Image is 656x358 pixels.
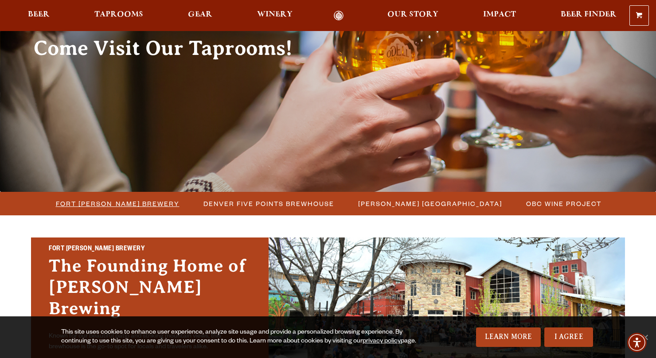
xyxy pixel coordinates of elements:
[198,197,339,210] a: Denver Five Points Brewhouse
[49,244,251,255] h2: Fort [PERSON_NAME] Brewery
[544,327,593,347] a: I Agree
[251,11,298,21] a: Winery
[627,333,647,352] div: Accessibility Menu
[182,11,218,21] a: Gear
[49,255,251,328] h3: The Founding Home of [PERSON_NAME] Brewing
[51,197,184,210] a: Fort [PERSON_NAME] Brewery
[188,11,212,18] span: Gear
[89,11,149,21] a: Taprooms
[257,11,293,18] span: Winery
[363,338,401,345] a: privacy policy
[322,11,355,21] a: Odell Home
[561,11,617,18] span: Beer Finder
[477,11,522,21] a: Impact
[28,11,50,18] span: Beer
[61,328,428,346] div: This site uses cookies to enhance user experience, analyze site usage and provide a personalized ...
[387,11,438,18] span: Our Story
[358,197,502,210] span: [PERSON_NAME] [GEOGRAPHIC_DATA]
[521,197,606,210] a: OBC Wine Project
[483,11,516,18] span: Impact
[382,11,444,21] a: Our Story
[476,327,541,347] a: Learn More
[203,197,334,210] span: Denver Five Points Brewhouse
[353,197,507,210] a: [PERSON_NAME] [GEOGRAPHIC_DATA]
[526,197,601,210] span: OBC Wine Project
[34,37,310,59] h2: Come Visit Our Taprooms!
[555,11,622,21] a: Beer Finder
[22,11,55,21] a: Beer
[56,197,180,210] span: Fort [PERSON_NAME] Brewery
[94,11,143,18] span: Taprooms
